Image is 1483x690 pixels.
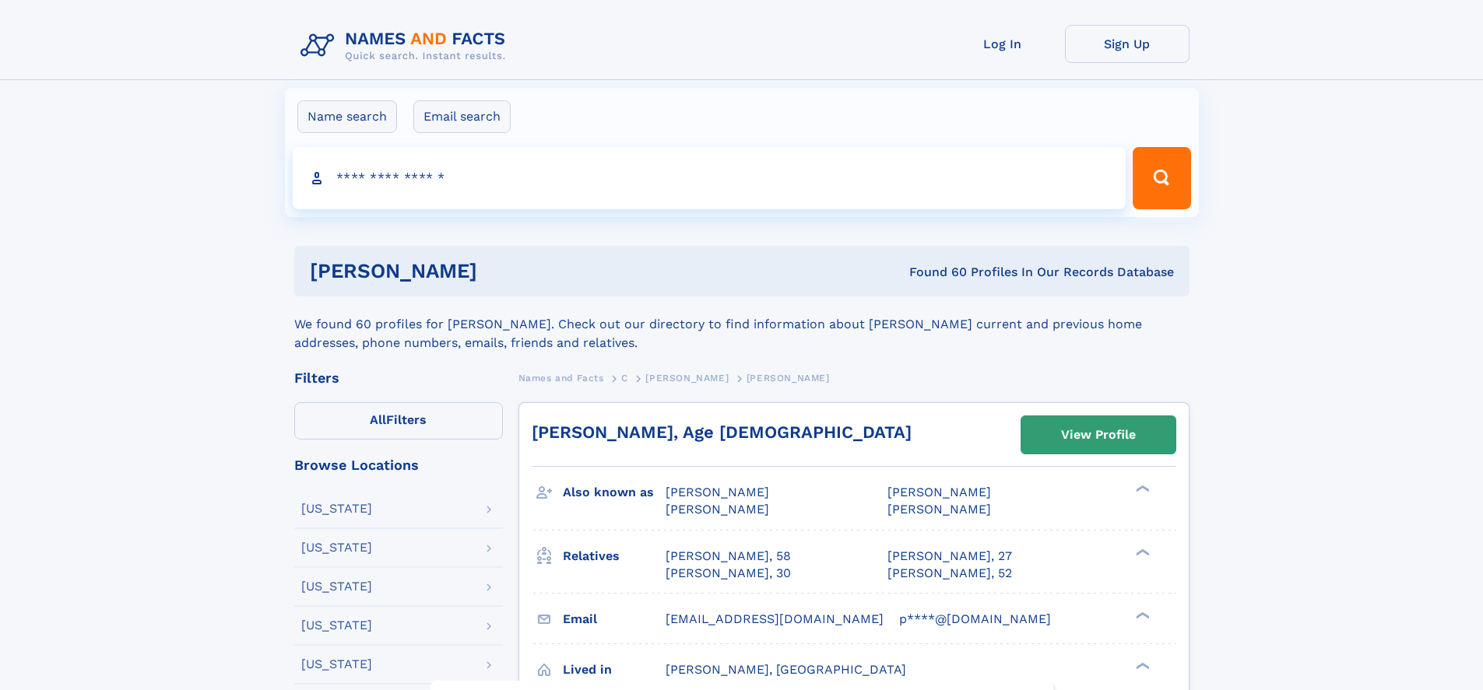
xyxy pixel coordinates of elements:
[887,548,1012,565] a: [PERSON_NAME], 27
[666,548,791,565] a: [PERSON_NAME], 58
[693,264,1174,281] div: Found 60 Profiles In Our Records Database
[621,368,628,387] a: C
[294,296,1190,352] div: We found 60 profiles for [PERSON_NAME]. Check out our directory to find information about [PERSON...
[1021,416,1176,454] a: View Profile
[645,373,729,384] span: [PERSON_NAME]
[1061,417,1136,453] div: View Profile
[666,662,906,677] span: [PERSON_NAME], [GEOGRAPHIC_DATA]
[563,543,666,569] h3: Relatives
[294,402,503,440] label: Filters
[887,565,1012,582] a: [PERSON_NAME], 52
[645,368,729,387] a: [PERSON_NAME]
[563,606,666,632] h3: Email
[532,422,912,442] a: [PERSON_NAME], Age [DEMOGRAPHIC_DATA]
[621,373,628,384] span: C
[1133,147,1190,209] button: Search Button
[1132,660,1151,671] div: ❯
[413,100,511,133] label: Email search
[887,485,991,499] span: [PERSON_NAME]
[563,657,666,683] h3: Lived in
[310,261,694,281] h1: [PERSON_NAME]
[747,373,830,384] span: [PERSON_NAME]
[1132,484,1151,494] div: ❯
[1065,25,1190,63] a: Sign Up
[294,25,518,67] img: Logo Names and Facts
[301,503,372,515] div: [US_STATE]
[293,147,1126,209] input: search input
[301,658,372,671] div: [US_STATE]
[1132,547,1151,557] div: ❯
[297,100,397,133] label: Name search
[301,580,372,593] div: [US_STATE]
[301,619,372,632] div: [US_STATE]
[666,502,769,517] span: [PERSON_NAME]
[294,458,503,472] div: Browse Locations
[301,541,372,554] div: [US_STATE]
[887,502,991,517] span: [PERSON_NAME]
[940,25,1065,63] a: Log In
[294,371,503,385] div: Filters
[370,412,386,427] span: All
[666,485,769,499] span: [PERSON_NAME]
[1132,610,1151,620] div: ❯
[563,479,666,506] h3: Also known as
[666,565,791,582] a: [PERSON_NAME], 30
[518,368,604,387] a: Names and Facts
[666,611,884,626] span: [EMAIL_ADDRESS][DOMAIN_NAME]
